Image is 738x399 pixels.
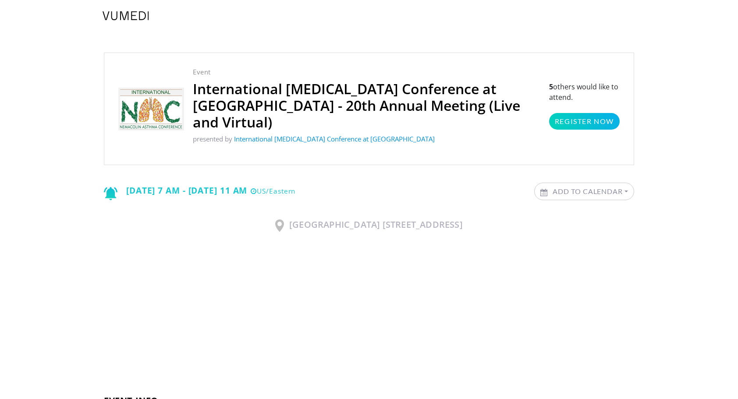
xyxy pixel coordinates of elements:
img: Calendar icon [540,189,547,196]
strong: 5 [549,82,553,92]
a: Add to Calendar [535,183,634,200]
div: [DATE] 7 AM - [DATE] 11 AM [104,183,295,200]
img: Notification icon [104,187,117,200]
h3: [GEOGRAPHIC_DATA] [STREET_ADDRESS] [104,219,634,232]
img: Location Icon [275,219,284,232]
p: others would like to attend. [549,81,620,130]
a: International [MEDICAL_DATA] Conference at [GEOGRAPHIC_DATA] [234,134,435,143]
p: presented by [193,134,540,144]
img: VuMedi Logo [103,11,149,20]
small: US/Eastern [251,187,295,196]
img: International Asthma Conference at Nemacolin [118,88,184,131]
h2: International [MEDICAL_DATA] Conference at [GEOGRAPHIC_DATA] - 20th Annual Meeting (Live and Virt... [193,81,540,131]
p: Event [193,67,540,77]
a: Register Now [549,113,620,130]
